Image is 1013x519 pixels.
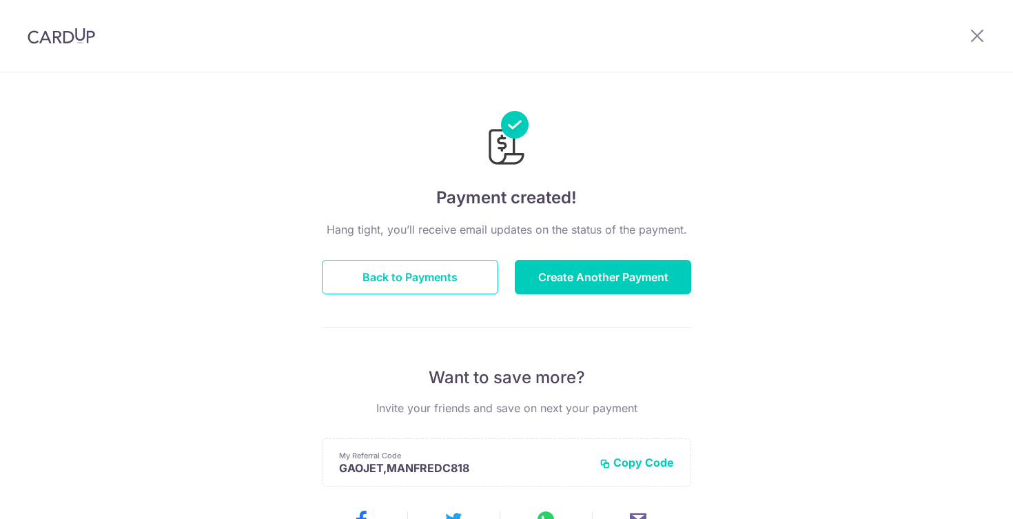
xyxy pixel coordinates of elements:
p: Want to save more? [322,367,691,389]
p: Invite your friends and save on next your payment [322,400,691,416]
p: GAOJET,MANFREDC818 [339,461,589,475]
p: My Referral Code [339,450,589,461]
h4: Payment created! [322,185,691,210]
button: Create Another Payment [515,260,691,294]
button: Back to Payments [322,260,498,294]
img: Payments [484,111,529,169]
button: Copy Code [600,456,674,469]
p: Hang tight, you’ll receive email updates on the status of the payment. [322,221,691,238]
img: CardUp [28,28,95,44]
